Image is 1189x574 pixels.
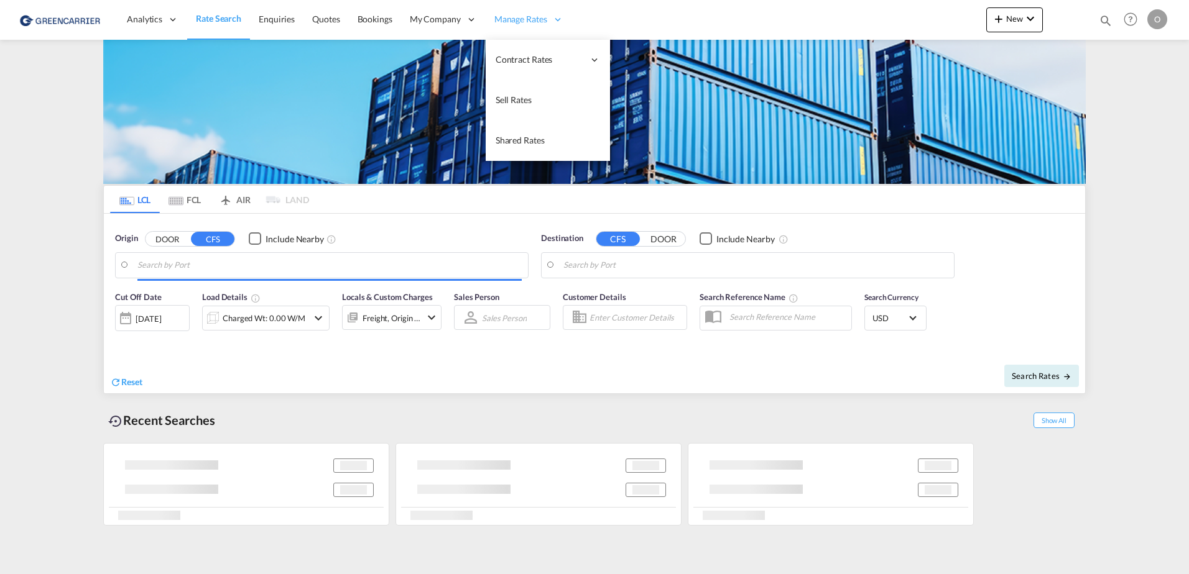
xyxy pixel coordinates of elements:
[496,94,532,105] span: Sell Rates
[424,310,439,325] md-icon: icon-chevron-down
[115,330,124,347] md-datepicker: Select
[494,13,547,25] span: Manage Rates
[486,40,610,80] div: Contract Rates
[103,406,220,434] div: Recent Searches
[1120,9,1147,31] div: Help
[110,376,142,389] div: icon-refreshReset
[202,292,261,302] span: Load Details
[991,14,1038,24] span: New
[121,376,142,387] span: Reset
[1099,14,1113,32] div: icon-magnify
[486,80,610,121] a: Sell Rates
[115,305,190,331] div: [DATE]
[872,312,907,324] span: USD
[590,308,683,327] input: Enter Customer Details
[146,232,189,246] button: DOOR
[259,14,295,24] span: Enquiries
[716,233,775,245] div: Include Nearby
[481,309,528,327] md-select: Sales Person
[563,292,626,302] span: Customer Details
[1147,9,1167,29] div: O
[115,232,137,245] span: Origin
[541,232,583,245] span: Destination
[986,7,1043,32] button: icon-plus 400-fgNewicon-chevron-down
[110,376,121,388] md-icon: icon-refresh
[723,307,851,326] input: Search Reference Name
[864,293,918,302] span: Search Currency
[342,292,433,302] span: Locals & Custom Charges
[642,232,685,246] button: DOOR
[1099,14,1113,27] md-icon: icon-magnify
[496,53,584,66] span: Contract Rates
[137,256,522,275] input: Search by Port
[110,186,309,213] md-pagination-wrapper: Use the left and right arrow keys to navigate between tabs
[115,292,162,302] span: Cut Off Date
[311,311,326,326] md-icon: icon-chevron-down
[266,233,324,245] div: Include Nearby
[127,13,162,25] span: Analytics
[1034,412,1075,428] span: Show All
[210,186,259,213] md-tab-item: AIR
[218,193,233,202] md-icon: icon-airplane
[1120,9,1141,30] span: Help
[563,256,948,275] input: Search by Port
[1063,372,1071,381] md-icon: icon-arrow-right
[110,186,160,213] md-tab-item: LCL
[249,232,324,245] md-checkbox: Checkbox No Ink
[410,13,461,25] span: My Company
[160,186,210,213] md-tab-item: FCL
[19,6,103,34] img: 757bc1808afe11efb73cddab9739634b.png
[196,13,241,24] span: Rate Search
[108,414,123,429] md-icon: icon-backup-restore
[789,293,798,303] md-icon: Your search will be saved by the below given name
[104,214,1085,393] div: Origin DOOR CFS Checkbox No InkUnchecked: Ignores neighbouring ports when fetching rates.Checked ...
[871,309,920,327] md-select: Select Currency: $ USDUnited States Dollar
[1004,365,1079,387] button: Search Ratesicon-arrow-right
[496,135,545,145] span: Shared Rates
[191,232,234,246] button: CFS
[202,306,330,330] div: Charged Wt: 0.00 W/Micon-chevron-down
[596,232,640,246] button: CFS
[136,313,161,324] div: [DATE]
[1012,371,1071,381] span: Search Rates
[486,121,610,161] a: Shared Rates
[363,309,421,327] div: Freight Origin Destination
[700,232,775,245] md-checkbox: Checkbox No Ink
[1023,11,1038,26] md-icon: icon-chevron-down
[991,11,1006,26] md-icon: icon-plus 400-fg
[312,14,340,24] span: Quotes
[342,305,442,330] div: Freight Origin Destinationicon-chevron-down
[454,292,499,302] span: Sales Person
[326,234,336,244] md-icon: Unchecked: Ignores neighbouring ports when fetching rates.Checked : Includes neighbouring ports w...
[700,292,798,302] span: Search Reference Name
[251,293,261,303] md-icon: Chargeable Weight
[223,309,305,327] div: Charged Wt: 0.00 W/M
[779,234,789,244] md-icon: Unchecked: Ignores neighbouring ports when fetching rates.Checked : Includes neighbouring ports w...
[358,14,392,24] span: Bookings
[103,40,1086,184] img: GreenCarrierFCL_LCL.png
